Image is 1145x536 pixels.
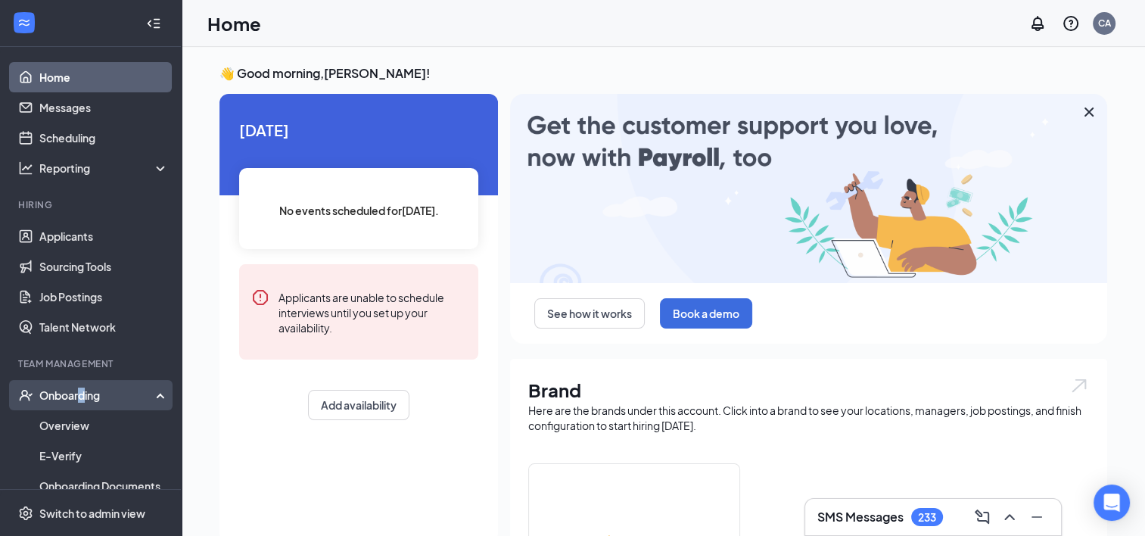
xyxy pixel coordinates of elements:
[1028,14,1047,33] svg: Notifications
[207,11,261,36] h1: Home
[817,509,904,525] h3: SMS Messages
[973,508,991,526] svg: ComposeMessage
[18,357,166,370] div: Team Management
[1028,508,1046,526] svg: Minimize
[997,505,1022,529] button: ChevronUp
[1000,508,1019,526] svg: ChevronUp
[39,62,169,92] a: Home
[39,312,169,342] a: Talent Network
[39,410,169,441] a: Overview
[239,118,478,142] span: [DATE]
[528,403,1089,433] div: Here are the brands under this account. Click into a brand to see your locations, managers, job p...
[1069,377,1089,394] img: open.6027fd2a22e1237b5b06.svg
[146,16,161,31] svg: Collapse
[39,282,169,312] a: Job Postings
[1062,14,1080,33] svg: QuestionInfo
[39,160,170,176] div: Reporting
[18,506,33,521] svg: Settings
[18,388,33,403] svg: UserCheck
[660,298,752,329] button: Book a demo
[279,202,439,219] span: No events scheduled for [DATE] .
[39,221,169,251] a: Applicants
[970,505,994,529] button: ComposeMessage
[510,94,1107,283] img: payroll-large.gif
[39,506,145,521] div: Switch to admin view
[39,123,169,153] a: Scheduling
[1025,505,1049,529] button: Minimize
[17,15,32,30] svg: WorkstreamLogo
[39,388,156,403] div: Onboarding
[39,92,169,123] a: Messages
[278,288,466,335] div: Applicants are unable to schedule interviews until you set up your availability.
[39,471,169,501] a: Onboarding Documents
[308,390,409,420] button: Add availability
[219,65,1107,82] h3: 👋 Good morning, [PERSON_NAME] !
[534,298,645,329] button: See how it works
[528,377,1089,403] h1: Brand
[1080,103,1098,121] svg: Cross
[18,160,33,176] svg: Analysis
[39,251,169,282] a: Sourcing Tools
[1098,17,1111,30] div: CA
[918,511,936,524] div: 233
[1094,485,1130,521] div: Open Intercom Messenger
[39,441,169,471] a: E-Verify
[251,288,269,307] svg: Error
[18,198,166,211] div: Hiring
